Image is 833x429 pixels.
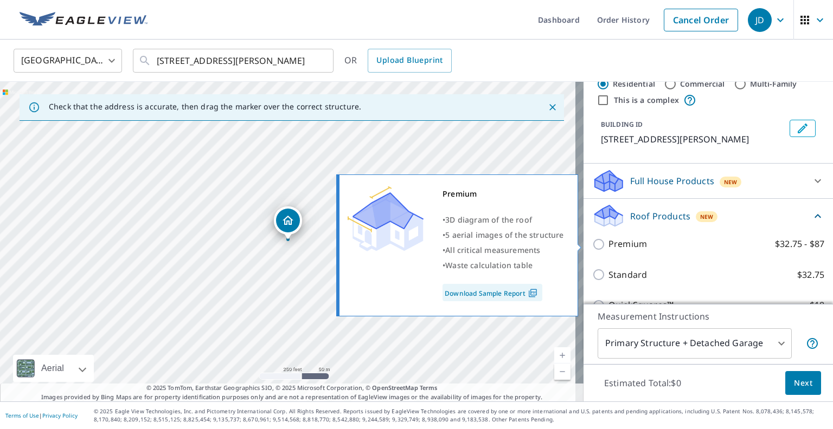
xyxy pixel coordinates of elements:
img: EV Logo [20,12,148,28]
p: © 2025 Eagle View Technologies, Inc. and Pictometry International Corp. All Rights Reserved. Repo... [94,407,828,424]
p: Premium [608,237,647,251]
p: $32.75 - $87 [775,237,824,251]
p: BUILDING ID [601,120,643,129]
a: Download Sample Report [443,284,542,301]
p: Full House Products [630,174,714,187]
img: Pdf Icon [526,288,540,298]
label: This is a complex [614,95,679,106]
a: Privacy Policy [42,412,78,419]
label: Commercial [680,79,725,89]
div: OR [344,49,452,73]
button: Next [785,371,821,395]
a: Upload Blueprint [368,49,451,73]
button: Edit building 1 [790,120,816,137]
p: | [5,412,78,419]
span: Upload Blueprint [376,54,443,67]
a: Cancel Order [664,9,738,31]
div: JD [748,8,772,32]
label: Residential [613,79,655,89]
div: • [443,243,564,258]
span: 5 aerial images of the structure [445,230,563,240]
a: Terms [420,383,438,392]
input: Search by address or latitude-longitude [157,45,311,76]
p: [STREET_ADDRESS][PERSON_NAME] [601,133,785,146]
div: Aerial [38,355,67,382]
div: [GEOGRAPHIC_DATA] [14,45,122,76]
p: $18 [810,298,824,312]
span: New [724,178,738,186]
div: • [443,258,564,273]
div: Full House ProductsNew [592,168,824,194]
p: Standard [608,268,647,282]
p: Roof Products [630,210,690,223]
div: Premium [443,186,564,201]
p: Check that the address is accurate, then drag the marker over the correct structure. [49,102,361,112]
div: Aerial [13,355,94,382]
button: Close [546,100,560,114]
p: Estimated Total: $0 [595,371,690,395]
span: All critical measurements [445,245,540,255]
div: Roof ProductsNew [592,203,824,229]
div: Dropped pin, building 1, Residential property, 8301 Sonnet Dr Mckinney, TX 75071 [274,206,302,240]
p: QuickSquares™ [608,298,674,312]
a: Current Level 17, Zoom Out [554,363,571,380]
span: New [700,212,714,221]
p: Measurement Instructions [598,310,819,323]
span: © 2025 TomTom, Earthstar Geographics SIO, © 2025 Microsoft Corporation, © [146,383,438,393]
span: Waste calculation table [445,260,533,270]
a: Terms of Use [5,412,39,419]
p: $32.75 [797,268,824,282]
div: • [443,212,564,227]
a: OpenStreetMap [372,383,418,392]
label: Multi-Family [750,79,797,89]
span: 3D diagram of the roof [445,214,532,225]
span: Next [794,376,812,390]
img: Premium [348,186,424,251]
a: Current Level 17, Zoom In [554,347,571,363]
div: • [443,227,564,243]
div: Primary Structure + Detached Garage [598,328,792,359]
